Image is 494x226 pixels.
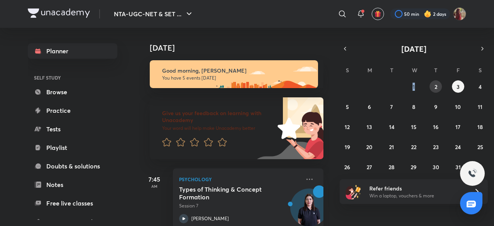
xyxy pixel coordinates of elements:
abbr: October 4, 2025 [479,83,482,90]
button: [DATE] [350,43,477,54]
p: Session 7 [179,202,300,209]
abbr: October 1, 2025 [413,83,415,90]
h6: Refer friends [369,184,464,192]
button: NTA-UGC-NET & SET ... [109,6,198,22]
button: October 6, 2025 [363,100,376,113]
abbr: October 29, 2025 [411,163,416,171]
button: October 1, 2025 [408,80,420,93]
abbr: October 2, 2025 [435,83,437,90]
button: October 31, 2025 [452,161,464,173]
abbr: October 18, 2025 [477,123,483,131]
button: October 24, 2025 [452,141,464,153]
button: October 25, 2025 [474,141,486,153]
p: You have 5 events [DATE] [162,75,311,81]
button: October 29, 2025 [408,161,420,173]
button: October 20, 2025 [363,141,376,153]
a: Free live classes [28,195,117,211]
abbr: Friday [457,66,460,74]
button: October 12, 2025 [341,121,354,133]
abbr: Thursday [434,66,437,74]
button: October 30, 2025 [430,161,442,173]
abbr: October 20, 2025 [366,143,372,151]
img: streak [424,10,431,18]
h4: [DATE] [150,43,331,53]
button: avatar [372,8,384,20]
abbr: October 7, 2025 [390,103,393,110]
button: October 10, 2025 [452,100,464,113]
abbr: October 10, 2025 [455,103,461,110]
h5: Types of Thinking & Concept Formation [179,185,275,201]
p: AM [139,184,170,189]
h6: Give us your feedback on learning with Unacademy [162,110,275,124]
abbr: October 19, 2025 [345,143,350,151]
abbr: October 9, 2025 [434,103,437,110]
abbr: October 5, 2025 [346,103,349,110]
img: Company Logo [28,8,90,18]
abbr: October 11, 2025 [478,103,482,110]
a: Playlist [28,140,117,155]
abbr: October 23, 2025 [433,143,439,151]
a: Notes [28,177,117,192]
abbr: October 3, 2025 [457,83,460,90]
a: Practice [28,103,117,118]
abbr: Wednesday [412,66,417,74]
img: referral [346,184,361,199]
abbr: October 15, 2025 [411,123,416,131]
abbr: October 14, 2025 [389,123,394,131]
button: October 7, 2025 [386,100,398,113]
abbr: October 21, 2025 [389,143,394,151]
abbr: October 26, 2025 [344,163,350,171]
button: October 9, 2025 [430,100,442,113]
button: October 15, 2025 [408,121,420,133]
button: October 16, 2025 [430,121,442,133]
button: October 13, 2025 [363,121,376,133]
button: October 27, 2025 [363,161,376,173]
abbr: October 16, 2025 [433,123,438,131]
a: Browse [28,84,117,100]
span: [DATE] [401,44,426,54]
button: October 2, 2025 [430,80,442,93]
abbr: October 31, 2025 [455,163,461,171]
img: morning [150,60,318,88]
p: Psychology [179,175,300,184]
button: October 17, 2025 [452,121,464,133]
button: October 4, 2025 [474,80,486,93]
abbr: Tuesday [390,66,393,74]
abbr: October 24, 2025 [455,143,461,151]
button: October 8, 2025 [408,100,420,113]
h5: 7:45 [139,175,170,184]
abbr: October 25, 2025 [477,143,483,151]
img: Srishti Sharma [453,7,466,20]
p: Win a laptop, vouchers & more [369,192,464,199]
button: October 5, 2025 [341,100,354,113]
abbr: October 22, 2025 [411,143,416,151]
p: Your word will help make Unacademy better [162,125,275,131]
abbr: Monday [367,66,372,74]
button: October 3, 2025 [452,80,464,93]
abbr: October 27, 2025 [367,163,372,171]
img: avatar [374,10,381,17]
img: ttu [468,169,477,178]
button: October 19, 2025 [341,141,354,153]
img: feedback_image [251,97,323,159]
button: October 11, 2025 [474,100,486,113]
button: October 23, 2025 [430,141,442,153]
p: [PERSON_NAME] [191,215,229,222]
button: October 26, 2025 [341,161,354,173]
abbr: October 30, 2025 [433,163,439,171]
a: Company Logo [28,8,90,20]
a: Tests [28,121,117,137]
a: Doubts & solutions [28,158,117,174]
button: October 21, 2025 [386,141,398,153]
button: October 18, 2025 [474,121,486,133]
h6: Good morning, [PERSON_NAME] [162,67,311,74]
h6: SELF STUDY [28,71,117,84]
abbr: October 28, 2025 [389,163,394,171]
abbr: Sunday [346,66,349,74]
abbr: October 17, 2025 [455,123,460,131]
button: October 28, 2025 [386,161,398,173]
abbr: October 6, 2025 [368,103,371,110]
abbr: Saturday [479,66,482,74]
button: October 22, 2025 [408,141,420,153]
abbr: October 8, 2025 [412,103,415,110]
